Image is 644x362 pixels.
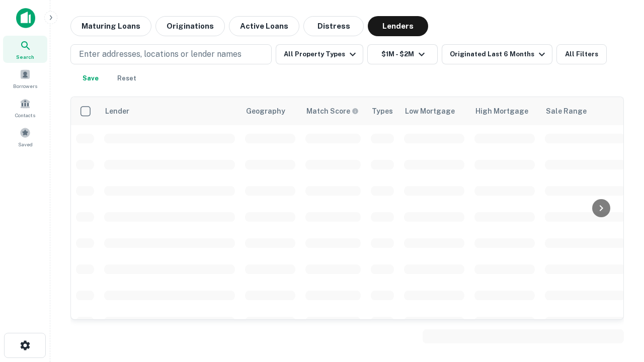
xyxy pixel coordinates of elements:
button: Active Loans [229,16,299,36]
button: Lenders [368,16,428,36]
button: Reset [111,68,143,88]
button: $1M - $2M [367,44,438,64]
div: Low Mortgage [405,105,455,117]
th: Geography [240,97,300,125]
th: High Mortgage [469,97,540,125]
th: Types [366,97,399,125]
div: Originated Last 6 Months [450,48,548,60]
a: Borrowers [3,65,47,92]
button: All Filters [556,44,607,64]
div: Types [372,105,393,117]
button: Maturing Loans [70,16,151,36]
h6: Match Score [306,106,357,117]
div: High Mortgage [475,105,528,117]
img: capitalize-icon.png [16,8,35,28]
p: Enter addresses, locations or lender names [79,48,242,60]
a: Search [3,36,47,63]
button: Enter addresses, locations or lender names [70,44,272,64]
button: Originated Last 6 Months [442,44,552,64]
button: Originations [155,16,225,36]
span: Saved [18,140,33,148]
div: Geography [246,105,285,117]
a: Contacts [3,94,47,121]
a: Saved [3,123,47,150]
iframe: Chat Widget [594,249,644,298]
span: Borrowers [13,82,37,90]
th: Sale Range [540,97,630,125]
div: Lender [105,105,129,117]
span: Search [16,53,34,61]
th: Capitalize uses an advanced AI algorithm to match your search with the best lender. The match sco... [300,97,366,125]
th: Lender [99,97,240,125]
button: All Property Types [276,44,363,64]
button: Save your search to get updates of matches that match your search criteria. [74,68,107,88]
div: Capitalize uses an advanced AI algorithm to match your search with the best lender. The match sco... [306,106,359,117]
div: Sale Range [546,105,587,117]
button: Distress [303,16,364,36]
span: Contacts [15,111,35,119]
th: Low Mortgage [399,97,469,125]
